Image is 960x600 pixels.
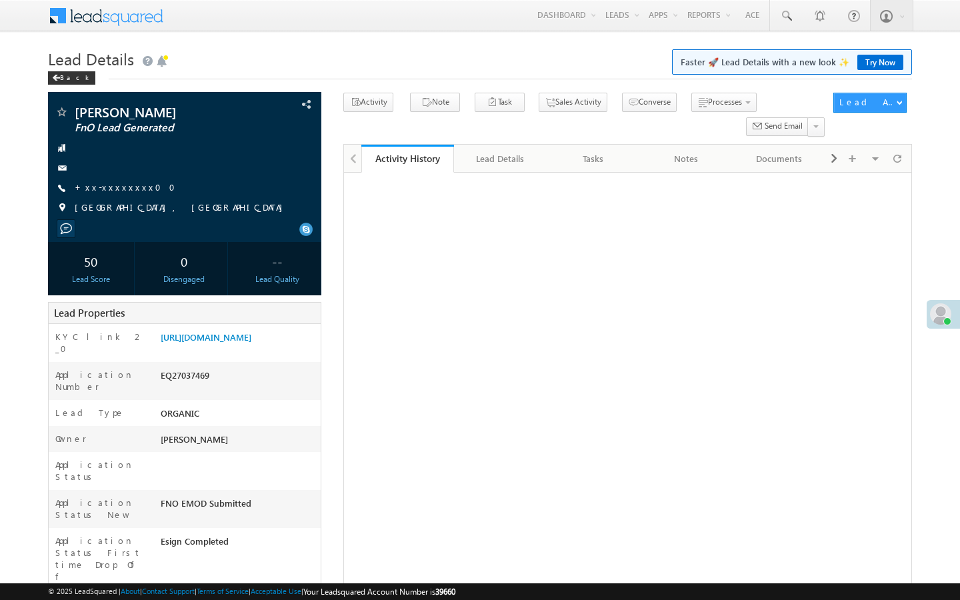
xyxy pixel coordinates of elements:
[48,71,95,85] div: Back
[547,145,641,173] a: Tasks
[681,55,903,69] span: Faster 🚀 Lead Details with a new look ✨
[746,117,809,137] button: Send Email
[371,152,445,165] div: Activity History
[733,145,827,173] a: Documents
[765,120,803,132] span: Send Email
[145,249,224,273] div: 0
[55,331,147,355] label: KYC link 2_0
[121,587,140,595] a: About
[157,369,321,387] div: EQ27037469
[303,587,455,597] span: Your Leadsquared Account Number is
[857,55,903,70] a: Try Now
[157,407,321,425] div: ORGANIC
[55,459,147,483] label: Application Status
[435,587,455,597] span: 39660
[708,97,742,107] span: Processes
[142,587,195,595] a: Contact Support
[51,249,131,273] div: 50
[55,497,147,521] label: Application Status New
[839,96,896,108] div: Lead Actions
[75,121,243,135] span: FnO Lead Generated
[55,407,125,419] label: Lead Type
[833,93,907,113] button: Lead Actions
[75,201,289,215] span: [GEOGRAPHIC_DATA], [GEOGRAPHIC_DATA]
[51,273,131,285] div: Lead Score
[197,587,249,595] a: Terms of Service
[640,145,733,173] a: Notes
[48,71,102,82] a: Back
[238,273,317,285] div: Lead Quality
[622,93,677,112] button: Converse
[539,93,607,112] button: Sales Activity
[410,93,460,112] button: Note
[55,369,147,393] label: Application Number
[55,535,147,583] label: Application Status First time Drop Off
[54,306,125,319] span: Lead Properties
[454,145,547,173] a: Lead Details
[465,151,535,167] div: Lead Details
[651,151,721,167] div: Notes
[691,93,757,112] button: Processes
[48,585,455,598] span: © 2025 LeadSquared | | | | |
[238,249,317,273] div: --
[55,433,87,445] label: Owner
[157,497,321,515] div: FNO EMOD Submitted
[744,151,815,167] div: Documents
[475,93,525,112] button: Task
[161,433,228,445] span: [PERSON_NAME]
[251,587,301,595] a: Acceptable Use
[48,48,134,69] span: Lead Details
[75,105,243,119] span: [PERSON_NAME]
[157,535,321,553] div: Esign Completed
[343,93,393,112] button: Activity
[558,151,629,167] div: Tasks
[361,145,455,173] a: Activity History
[161,331,251,343] a: [URL][DOMAIN_NAME]
[75,181,183,193] a: +xx-xxxxxxxx00
[145,273,224,285] div: Disengaged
